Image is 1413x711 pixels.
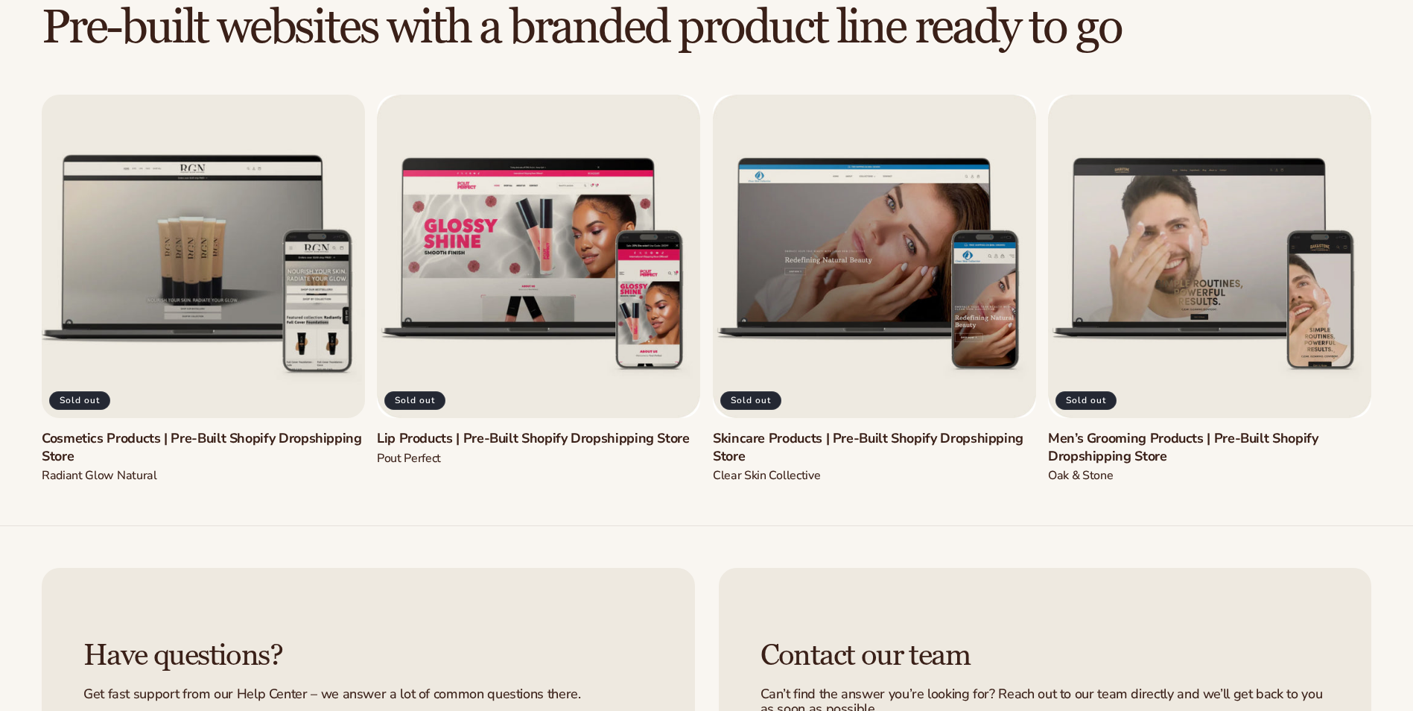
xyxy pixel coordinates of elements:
h3: Have questions? [83,639,653,672]
a: Men’s Grooming Products | Pre-Built Shopify Dropshipping Store [1048,430,1371,465]
h3: Contact our team [761,639,1330,672]
a: Skincare Products | Pre-Built Shopify Dropshipping Store [713,430,1036,465]
p: Get fast support from our Help Center – we answer a lot of common questions there. [83,687,653,702]
a: Cosmetics Products | Pre-Built Shopify Dropshipping Store [42,430,365,465]
a: Lip Products | Pre-Built Shopify Dropshipping Store [377,430,700,447]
